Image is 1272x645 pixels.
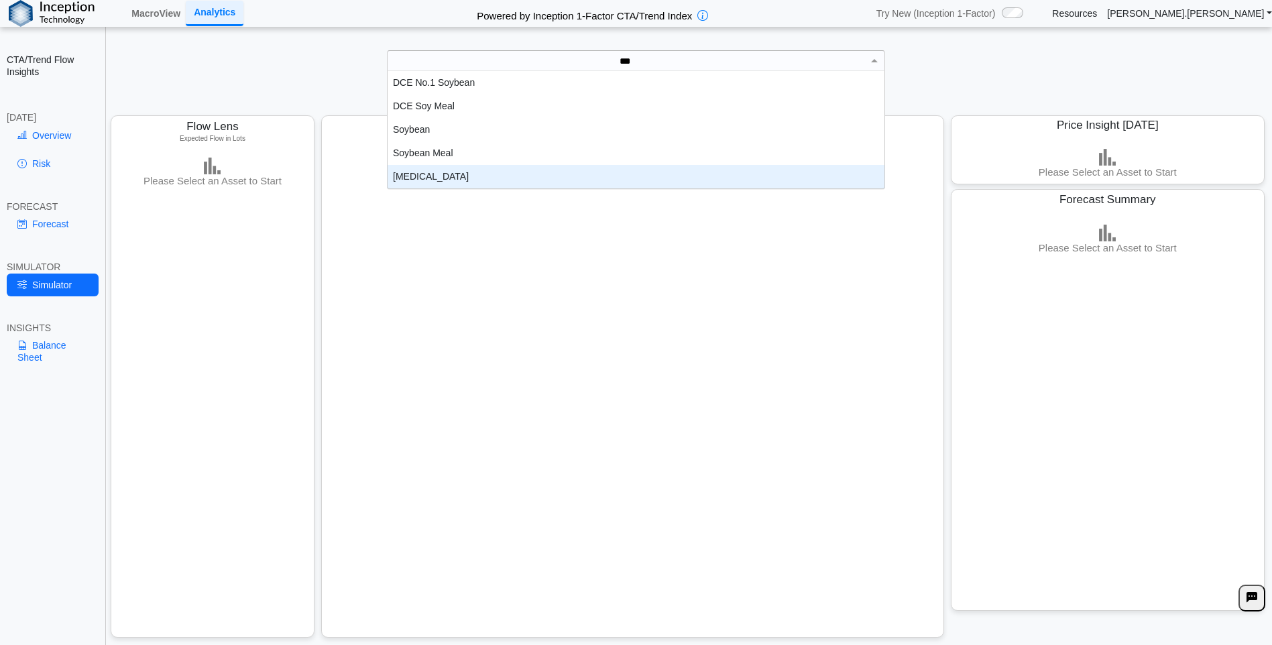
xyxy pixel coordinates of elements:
[1099,149,1116,166] img: bar-chart.png
[7,152,99,175] a: Risk
[186,120,238,133] span: Flow Lens
[951,241,1264,255] h3: Please Select an Asset to Start
[123,174,302,188] h3: Please Select an Asset to Start
[1059,193,1156,206] span: Forecast Summary
[327,162,937,176] h3: Please Select an Asset to Start
[7,54,99,78] h2: CTA/Trend Flow Insights
[471,4,697,23] h2: Powered by Inception 1-Factor CTA/Trend Index
[876,7,996,19] span: Try New (Inception 1-Factor)
[124,135,302,143] h5: Expected Flow in Lots
[388,141,884,165] div: Soybean Meal
[7,334,99,369] a: Balance Sheet
[1057,119,1159,131] span: Price Insight [DATE]
[7,124,99,147] a: Overview
[7,200,99,213] div: FORECAST
[7,261,99,273] div: SIMULATOR
[204,158,221,174] img: bar-chart.png
[126,2,186,25] a: MacroView
[1052,7,1097,19] a: Resources
[1107,7,1272,19] a: [PERSON_NAME].[PERSON_NAME]
[7,213,99,235] a: Forecast
[1099,225,1116,241] img: bar-chart.png
[388,165,884,188] div: [MEDICAL_DATA]
[388,95,884,118] div: DCE Soy Meal
[951,166,1264,179] h3: Please Select an Asset to Start
[186,1,243,25] a: Analytics
[7,274,99,296] a: Simulator
[7,111,99,123] div: [DATE]
[388,71,884,95] div: DCE No.1 Soybean
[388,118,884,141] div: Soybean
[388,71,884,188] div: grid
[7,322,99,334] div: INSIGHTS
